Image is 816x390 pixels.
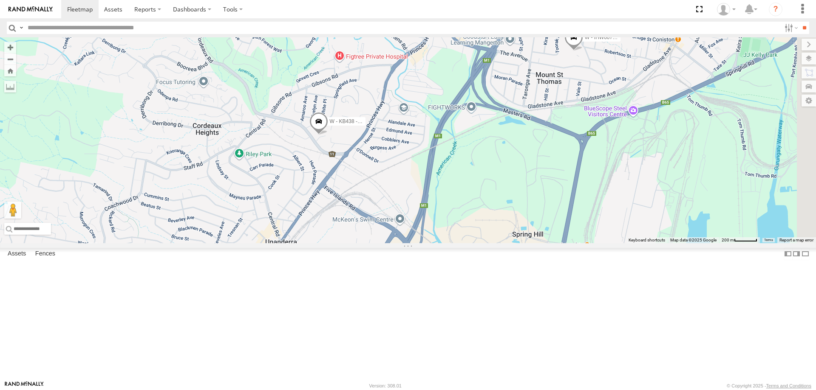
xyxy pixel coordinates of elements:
[722,238,734,242] span: 200 m
[670,238,717,242] span: Map data ©2025 Google
[781,22,799,34] label: Search Filter Options
[4,53,16,65] button: Zoom out
[4,202,21,219] button: Drag Pegman onto the map to open Street View
[727,383,811,388] div: © Copyright 2025 -
[3,248,30,260] label: Assets
[18,22,25,34] label: Search Query
[769,3,782,16] i: ?
[792,248,801,260] label: Dock Summary Table to the Right
[779,238,813,242] a: Report a map error
[719,237,760,243] button: Map Scale: 200 m per 51 pixels
[629,237,665,243] button: Keyboard shortcuts
[784,248,792,260] label: Dock Summary Table to the Left
[5,382,44,390] a: Visit our Website
[802,95,816,107] label: Map Settings
[4,81,16,93] label: Measure
[585,34,659,40] span: W - IHW007 - [PERSON_NAME]
[31,248,59,260] label: Fences
[369,383,402,388] div: Version: 308.01
[714,3,739,16] div: Tye Clark
[766,383,811,388] a: Terms and Conditions
[330,118,401,124] span: W - KB438 - [PERSON_NAME]
[4,42,16,53] button: Zoom in
[8,6,53,12] img: rand-logo.svg
[764,238,773,242] a: Terms (opens in new tab)
[4,65,16,76] button: Zoom Home
[801,248,810,260] label: Hide Summary Table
